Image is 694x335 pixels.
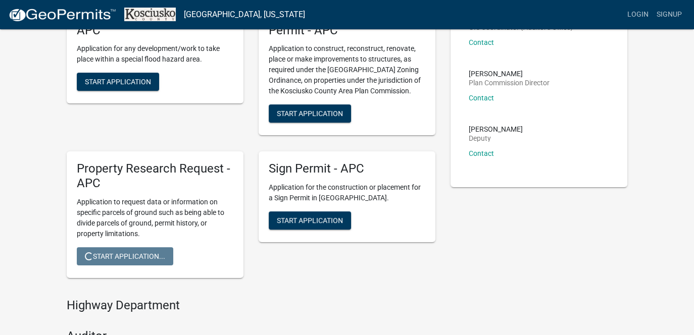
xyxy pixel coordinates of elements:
p: [PERSON_NAME] [469,126,523,133]
h5: Property Research Request - APC [77,161,233,191]
p: Application for any development/work to take place within a special flood hazard area. [77,43,233,65]
h4: Highway Department [67,298,435,313]
p: Plan Commission Director [469,79,550,86]
p: Application for the construction or placement for a Sign Permit in [GEOGRAPHIC_DATA]. [269,182,425,203]
span: Start Application... [85,252,165,260]
p: Deputy [469,135,523,142]
p: [PERSON_NAME] [469,70,550,77]
button: Start Application [77,73,159,91]
img: Kosciusko County, Indiana [124,8,176,21]
a: Login [623,5,653,24]
span: Start Application [85,78,151,86]
span: Start Application [277,216,343,225]
button: Start Application [269,104,351,123]
button: Start Application... [77,247,173,265]
p: Application to request data or information on specific parcels of ground such as being able to di... [77,197,233,239]
span: Start Application [277,109,343,118]
button: Start Application [269,211,351,230]
a: Contact [469,149,494,157]
p: Application to construct, reconstruct, renovate, place or make improvements to structures, as req... [269,43,425,96]
a: Contact [469,94,494,102]
a: [GEOGRAPHIC_DATA], [US_STATE] [184,6,305,23]
h5: Sign Permit - APC [269,161,425,176]
a: Contact [469,38,494,46]
a: Signup [653,5,686,24]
